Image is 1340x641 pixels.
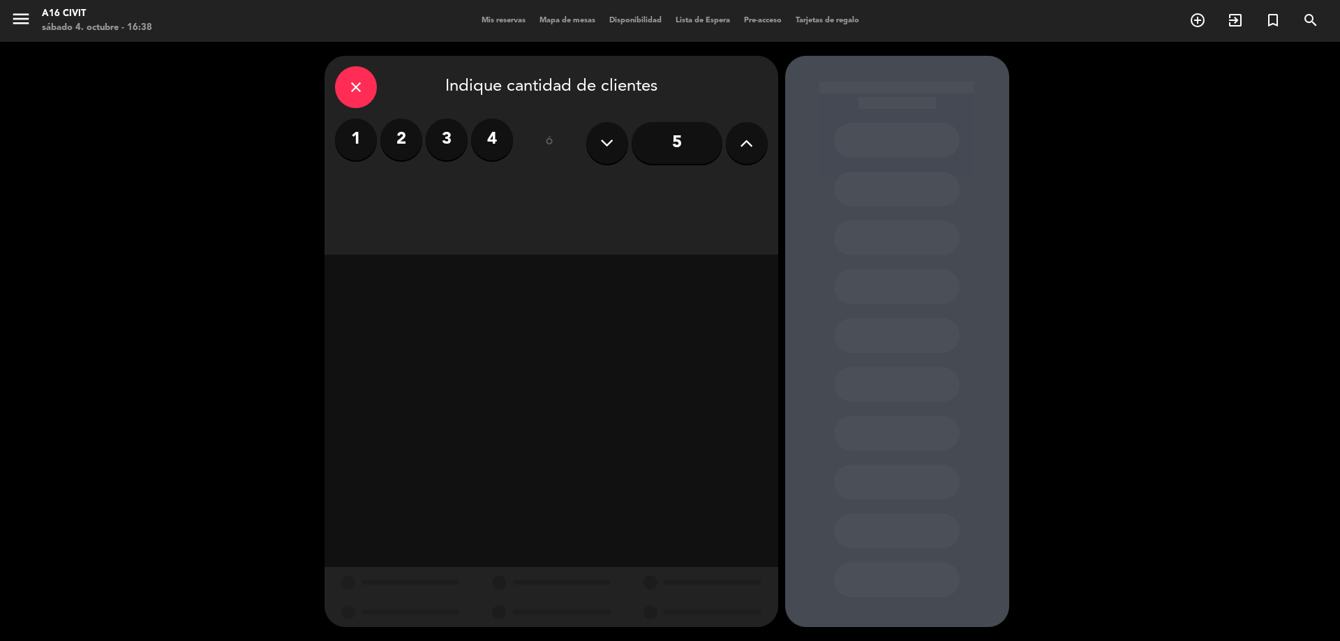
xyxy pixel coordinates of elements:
div: Indique cantidad de clientes [335,66,768,108]
label: 2 [380,119,422,160]
i: turned_in_not [1265,12,1281,29]
div: ó [527,119,572,167]
label: 1 [335,119,377,160]
span: Pre-acceso [737,17,789,24]
span: Mis reservas [475,17,533,24]
i: exit_to_app [1227,12,1244,29]
span: Tarjetas de regalo [789,17,866,24]
i: close [348,79,364,96]
span: Disponibilidad [602,17,669,24]
label: 3 [426,119,468,160]
label: 4 [471,119,513,160]
span: Lista de Espera [669,17,737,24]
i: menu [10,8,31,29]
div: sábado 4. octubre - 16:38 [42,21,152,35]
i: search [1302,12,1319,29]
div: A16 Civit [42,7,152,21]
span: Mapa de mesas [533,17,602,24]
i: add_circle_outline [1189,12,1206,29]
button: menu [10,8,31,34]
